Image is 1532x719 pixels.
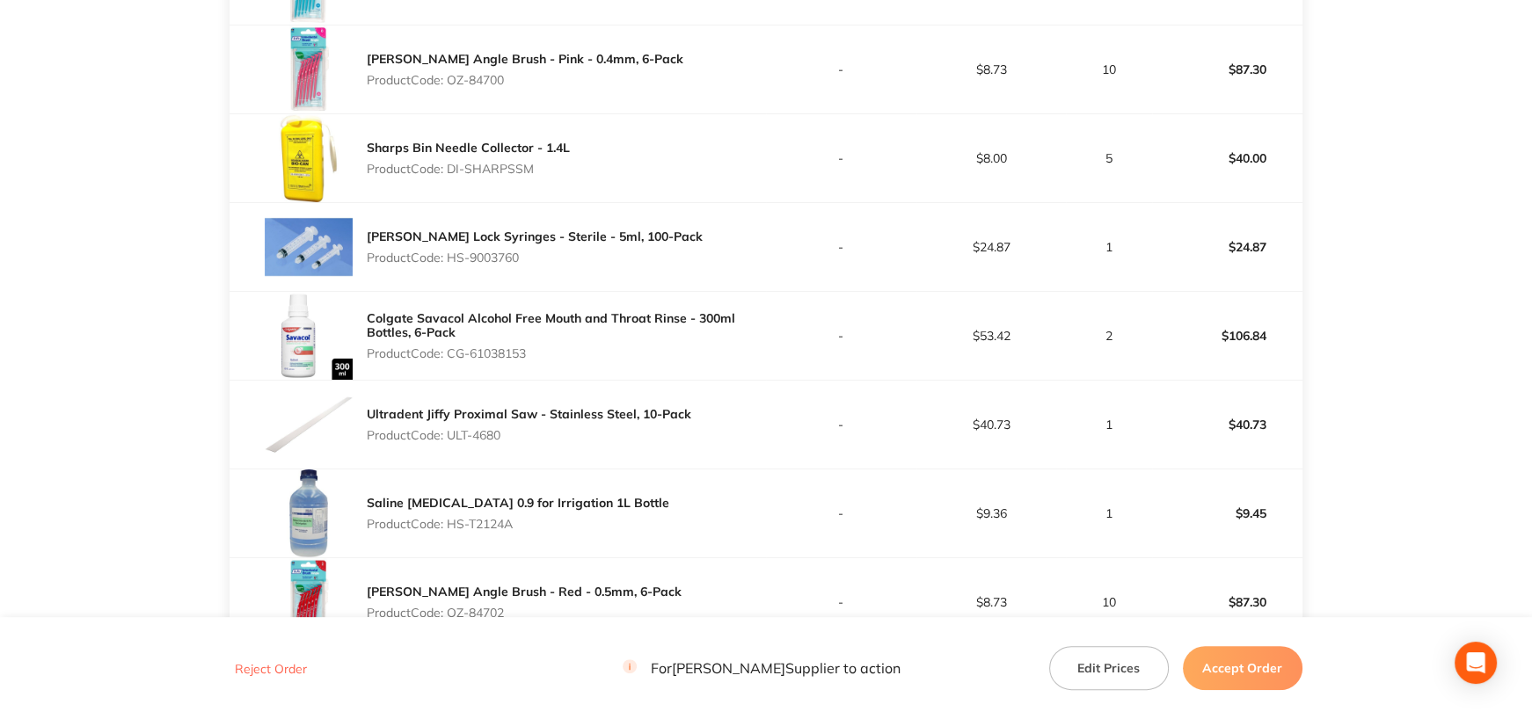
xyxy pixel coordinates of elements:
[1153,581,1302,623] p: $87.30
[767,151,916,165] p: -
[367,346,766,360] p: Product Code: CG-61038153
[767,506,916,520] p: -
[1153,226,1302,268] p: $24.87
[917,240,1066,254] p: $24.87
[1067,506,1151,520] p: 1
[767,62,916,76] p: -
[1067,418,1151,432] p: 1
[1067,329,1151,343] p: 2
[265,114,353,202] img: cmQyZmcwOQ
[265,25,353,113] img: aTYya3g0OA
[367,229,703,244] a: [PERSON_NAME] Lock Syringes - Sterile - 5ml, 100-Pack
[1067,240,1151,254] p: 1
[1153,48,1302,91] p: $87.30
[917,62,1066,76] p: $8.73
[1067,595,1151,609] p: 10
[367,428,691,442] p: Product Code: ULT-4680
[767,329,916,343] p: -
[367,140,570,156] a: Sharps Bin Needle Collector - 1.4L
[265,558,353,646] img: MTR5eGQxbw
[367,517,669,531] p: Product Code: HS-T2124A
[265,203,353,291] img: ZmM4cXJvaw
[1153,403,1302,446] p: $40.73
[367,406,691,422] a: Ultradent Jiffy Proximal Saw - Stainless Steel, 10-Pack
[917,595,1066,609] p: $8.73
[917,329,1066,343] p: $53.42
[623,660,901,677] p: For [PERSON_NAME] Supplier to action
[1153,492,1302,534] p: $9.45
[367,495,669,511] a: Saline [MEDICAL_DATA] 0.9 for Irrigation 1L Bottle
[367,73,683,87] p: Product Code: OZ-84700
[265,381,353,468] img: cWV0dGl6dA
[367,310,735,340] a: Colgate Savacol Alcohol Free Mouth and Throat Rinse - 300ml Bottles, 6-Pack
[1049,646,1169,690] button: Edit Prices
[1067,62,1151,76] p: 10
[367,584,682,599] a: [PERSON_NAME] Angle Brush - Red - 0.5mm, 6-Pack
[1183,646,1302,690] button: Accept Order
[265,469,353,557] img: bmVmODFpYQ
[1153,137,1302,179] p: $40.00
[265,292,353,380] img: ZTFzaGJtZw
[1067,151,1151,165] p: 5
[1455,642,1497,684] div: Open Intercom Messenger
[367,251,703,265] p: Product Code: HS-9003760
[767,418,916,432] p: -
[367,162,570,176] p: Product Code: DI-SHARPSSM
[1153,315,1302,357] p: $106.84
[917,418,1066,432] p: $40.73
[917,151,1066,165] p: $8.00
[367,606,682,620] p: Product Code: OZ-84702
[767,595,916,609] p: -
[767,240,916,254] p: -
[367,51,683,67] a: [PERSON_NAME] Angle Brush - Pink - 0.4mm, 6-Pack
[230,661,312,677] button: Reject Order
[917,506,1066,520] p: $9.36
